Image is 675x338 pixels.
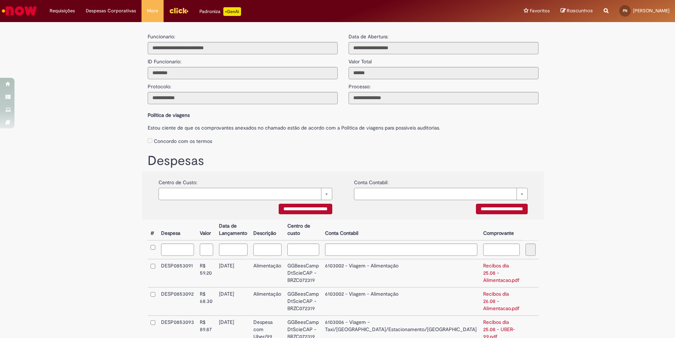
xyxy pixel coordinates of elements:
[284,287,322,316] td: GGBeesCamp DtScieCAP - BRZC072319
[216,220,250,240] th: Data de Lançamento
[148,154,539,168] h1: Despesas
[158,259,197,287] td: DESP0853091
[530,7,550,14] span: Favoritos
[354,188,528,200] a: Limpar campo {0}
[216,287,250,316] td: [DATE]
[480,259,523,287] td: Recibos dia 25.08 - Alimentacao.pdf
[148,121,539,131] label: Estou ciente de que os comprovantes anexados no chamado estão de acordo com a Politica de viagens...
[483,291,519,312] a: Recibos dia 26.08 - Alimentacao.pdf
[483,262,519,283] a: Recibos dia 25.08 - Alimentacao.pdf
[159,175,197,186] label: Centro de Custo:
[322,220,480,240] th: Conta Contabil
[216,259,250,287] td: [DATE]
[147,7,158,14] span: More
[480,220,523,240] th: Comprovante
[567,7,593,14] span: Rascunhos
[284,259,322,287] td: GGBeesCamp DtScieCAP - BRZC072319
[349,33,388,40] label: Data de Abertura:
[148,54,181,65] label: ID Funcionario:
[1,4,38,18] img: ServiceNow
[284,220,322,240] th: Centro de custo
[159,188,332,200] a: Limpar campo {0}
[169,5,189,16] img: click_logo_yellow_360x200.png
[148,112,190,118] b: Política de viagens
[250,259,284,287] td: Alimentação
[480,287,523,316] td: Recibos dia 26.08 - Alimentacao.pdf
[86,7,136,14] span: Despesas Corporativas
[50,7,75,14] span: Requisições
[148,79,171,90] label: Protocolo:
[158,220,197,240] th: Despesa
[250,287,284,316] td: Alimentação
[322,259,480,287] td: 6103002 - Viagem - Alimentação
[148,33,175,40] label: Funcionario:
[250,220,284,240] th: Descrição
[633,8,670,14] span: [PERSON_NAME]
[199,7,241,16] div: Padroniza
[322,287,480,316] td: 6103002 - Viagem - Alimentação
[561,8,593,14] a: Rascunhos
[197,259,216,287] td: R$ 59.20
[154,138,212,145] label: Concordo com os termos
[197,220,216,240] th: Valor
[349,79,371,90] label: Processo:
[349,54,372,65] label: Valor Total
[158,287,197,316] td: DESP0853092
[148,220,158,240] th: #
[223,7,241,16] p: +GenAi
[197,287,216,316] td: R$ 68.30
[354,175,388,186] label: Conta Contabil:
[623,8,627,13] span: FN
